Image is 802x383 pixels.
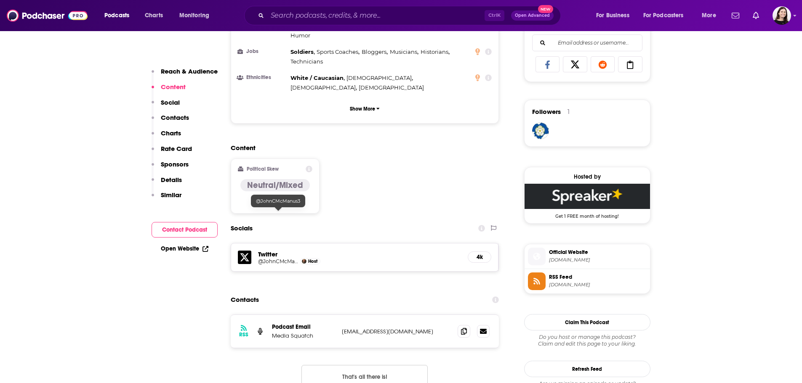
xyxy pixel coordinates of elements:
[290,83,357,92] span: ,
[638,9,696,22] button: open menu
[161,114,189,122] p: Contacts
[485,10,504,21] span: Ctrl K
[549,282,647,288] span: spreaker.com
[421,48,448,55] span: Historians
[596,10,629,21] span: For Business
[258,250,461,258] h5: Twitter
[99,9,140,22] button: open menu
[515,13,550,18] span: Open Advanced
[238,49,287,54] h3: Jobs
[317,47,360,57] span: ,
[152,83,186,98] button: Content
[139,9,168,22] a: Charts
[252,6,569,25] div: Search podcasts, credits, & more...
[231,144,493,152] h2: Content
[538,5,553,13] span: New
[362,48,386,55] span: Bloggers
[145,10,163,21] span: Charts
[528,272,647,290] a: RSS Feed[DOMAIN_NAME]
[161,83,186,91] p: Content
[702,10,716,21] span: More
[161,191,181,199] p: Similar
[350,106,375,112] p: Show More
[511,11,554,21] button: Open AdvancedNew
[290,84,356,91] span: [DEMOGRAPHIC_DATA]
[525,184,650,209] img: Spreaker Deal: Get 1 FREE month of hosting!
[475,254,484,261] h5: 4k
[346,74,412,81] span: [DEMOGRAPHIC_DATA]
[247,166,279,172] h2: Political Skew
[773,6,791,25] span: Logged in as lucynalen
[173,9,220,22] button: open menu
[258,258,298,264] a: @JohnCMcManus3
[528,248,647,265] a: Official Website[DOMAIN_NAME]
[749,8,762,23] a: Show notifications dropdown
[618,56,642,72] a: Copy Link
[161,129,181,137] p: Charts
[152,98,180,114] button: Social
[179,10,209,21] span: Monitoring
[524,314,650,330] button: Claim This Podcast
[563,56,587,72] a: Share on X/Twitter
[272,323,335,330] p: Podcast Email
[532,122,549,139] img: richardsiddall49
[532,34,642,51] div: Search followers
[342,328,451,335] p: [EMAIL_ADDRESS][DOMAIN_NAME]
[104,10,129,21] span: Podcasts
[317,48,358,55] span: Sports Coaches
[524,361,650,377] button: Refresh Feed
[161,160,189,168] p: Sponsors
[152,114,189,129] button: Contacts
[152,145,192,160] button: Rate Card
[536,56,560,72] a: Share on Facebook
[302,259,306,264] img: John C. McManus
[773,6,791,25] img: User Profile
[290,73,345,83] span: ,
[773,6,791,25] button: Show profile menu
[643,10,684,21] span: For Podcasters
[152,191,181,206] button: Similar
[238,101,492,116] button: Show More
[152,160,189,176] button: Sponsors
[251,195,305,207] div: @JohnCMcManus3
[524,334,650,347] div: Claim and edit this page to your liking.
[308,259,317,264] span: Host
[290,47,315,57] span: ,
[346,73,413,83] span: ,
[532,108,561,116] span: Followers
[161,98,180,106] p: Social
[152,67,218,83] button: Reach & Audience
[161,245,208,252] a: Open Website
[239,331,248,338] h3: RSS
[728,8,743,23] a: Show notifications dropdown
[161,67,218,75] p: Reach & Audience
[549,248,647,256] span: Official Website
[539,35,635,51] input: Email address or username...
[247,180,303,190] h4: Neutral/Mixed
[290,48,314,55] span: Soldiers
[7,8,88,24] img: Podchaser - Follow, Share and Rate Podcasts
[267,9,485,22] input: Search podcasts, credits, & more...
[390,47,418,57] span: ,
[359,84,424,91] span: [DEMOGRAPHIC_DATA]
[231,292,259,308] h2: Contacts
[161,176,182,184] p: Details
[362,47,388,57] span: ,
[590,9,640,22] button: open menu
[390,48,417,55] span: Musicians
[290,74,344,81] span: White / Caucasian
[152,222,218,238] button: Contact Podcast
[238,75,287,80] h3: Ethnicities
[272,332,335,339] p: Media Squatch
[549,257,647,263] span: grovestreetfmnetwork.com
[525,173,650,180] div: Hosted by
[568,108,570,116] div: 1
[152,129,181,145] button: Charts
[231,220,253,236] h2: Socials
[591,56,615,72] a: Share on Reddit
[421,47,450,57] span: ,
[525,184,650,218] a: Spreaker Deal: Get 1 FREE month of hosting!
